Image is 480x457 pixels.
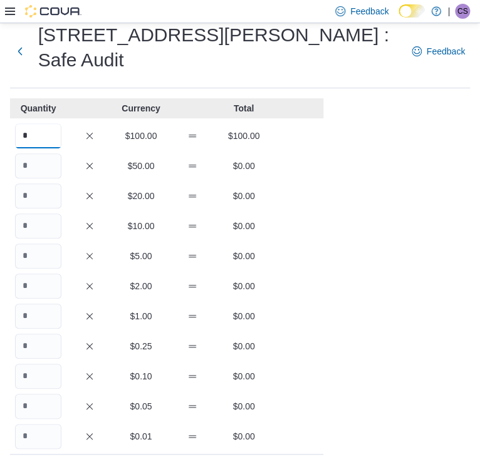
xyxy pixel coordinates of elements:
p: | [447,4,450,19]
input: Quantity [15,364,61,389]
p: $10.00 [118,220,164,232]
input: Quantity [15,123,61,148]
input: Quantity [15,213,61,239]
input: Quantity [15,394,61,419]
p: Total [221,102,267,115]
p: Quantity [15,102,61,115]
p: $100.00 [221,130,267,142]
input: Quantity [15,153,61,178]
img: Cova [25,5,81,18]
span: CS [457,4,468,19]
input: Quantity [15,304,61,329]
p: $0.00 [221,160,267,172]
p: $0.10 [118,370,164,383]
p: $100.00 [118,130,164,142]
a: Feedback [407,39,470,64]
p: $0.00 [221,280,267,292]
p: $20.00 [118,190,164,202]
p: Currency [118,102,164,115]
input: Quantity [15,424,61,449]
p: $1.00 [118,310,164,322]
p: $0.00 [221,310,267,322]
p: $0.00 [221,220,267,232]
input: Dark Mode [399,4,425,18]
p: $0.00 [221,400,267,413]
p: $0.00 [221,430,267,443]
p: $50.00 [118,160,164,172]
p: $0.01 [118,430,164,443]
p: $5.00 [118,250,164,262]
p: $0.00 [221,370,267,383]
h1: [STREET_ADDRESS][PERSON_NAME] : Safe Audit [38,23,399,73]
span: Feedback [427,45,465,58]
button: Next [10,39,31,64]
input: Quantity [15,274,61,299]
input: Quantity [15,334,61,359]
p: $0.00 [221,340,267,352]
span: Feedback [350,5,389,18]
div: Cameron Sweet [455,4,470,19]
p: $0.00 [221,190,267,202]
input: Quantity [15,183,61,208]
p: $0.25 [118,340,164,352]
input: Quantity [15,244,61,269]
p: $0.05 [118,400,164,413]
p: $2.00 [118,280,164,292]
p: $0.00 [221,250,267,262]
